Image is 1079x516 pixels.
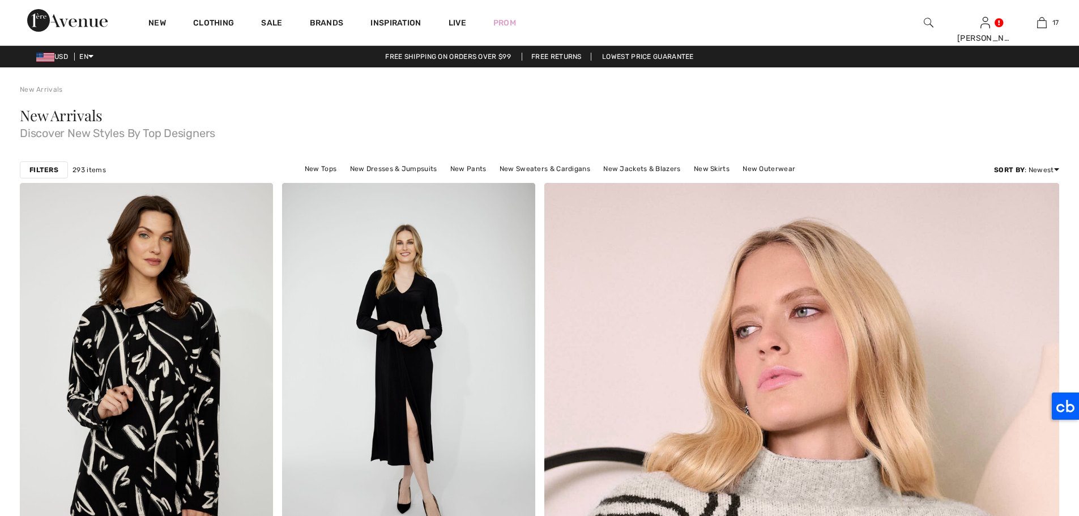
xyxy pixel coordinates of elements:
[36,53,54,62] img: US Dollar
[261,18,282,30] a: Sale
[29,165,58,175] strong: Filters
[493,17,516,29] a: Prom
[20,105,102,125] span: New Arrivals
[344,161,443,176] a: New Dresses & Jumpsuits
[737,161,801,176] a: New Outerwear
[445,161,492,176] a: New Pants
[27,9,108,32] img: 1ère Avenue
[924,16,933,29] img: search the website
[494,161,596,176] a: New Sweaters & Cardigans
[449,17,466,29] a: Live
[376,53,520,61] a: Free shipping on orders over $99
[370,18,421,30] span: Inspiration
[593,53,703,61] a: Lowest Price Guarantee
[598,161,686,176] a: New Jackets & Blazers
[688,161,735,176] a: New Skirts
[79,53,93,61] span: EN
[957,32,1013,44] div: [PERSON_NAME]
[148,18,166,30] a: New
[72,165,106,175] span: 293 items
[522,53,591,61] a: Free Returns
[980,17,990,28] a: Sign In
[299,161,342,176] a: New Tops
[1037,16,1047,29] img: My Bag
[1052,18,1059,28] span: 17
[310,18,344,30] a: Brands
[20,86,63,93] a: New Arrivals
[980,16,990,29] img: My Info
[994,165,1059,175] div: : Newest
[20,123,1059,139] span: Discover New Styles By Top Designers
[1014,16,1069,29] a: 17
[36,53,72,61] span: USD
[193,18,234,30] a: Clothing
[994,166,1025,174] strong: Sort By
